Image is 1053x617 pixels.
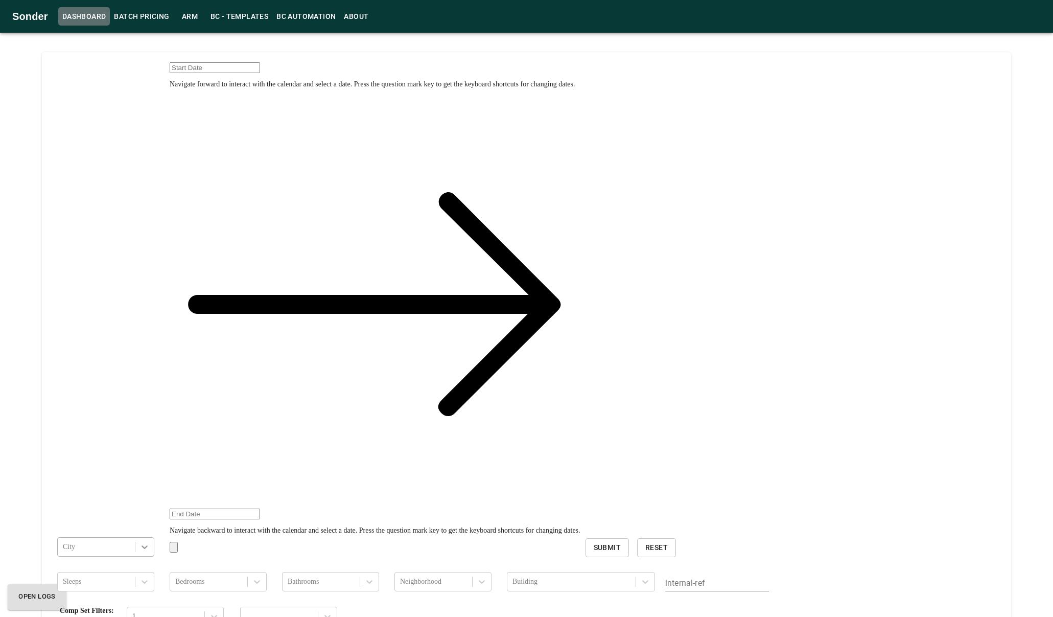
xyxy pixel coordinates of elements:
[110,7,173,26] a: Batch Pricing
[276,10,336,23] span: BC Automation
[58,7,110,26] a: Dashboard
[170,80,580,88] p: Navigate forward to interact with the calendar and select a date. Press the question mark key to ...
[13,591,61,603] span: Open Logs
[63,543,75,551] div: City
[340,7,372,26] a: About
[272,7,340,26] a: BC Automation
[210,10,269,23] span: BC - Templates
[62,10,106,23] span: Dashboard
[114,10,169,23] span: Batch Pricing
[63,578,82,586] div: Sleeps
[645,541,668,554] span: Reset
[512,578,537,586] div: Building
[170,527,580,535] p: Navigate backward to interact with the calendar and select a date. Press the question mark key to...
[44,602,114,615] div: Comp Set Filters:
[178,10,202,23] span: ARM
[12,8,48,25] h1: Sonder
[400,578,441,586] div: Neighborhood
[594,541,621,554] span: Submit
[637,538,676,557] button: Reset
[170,62,260,73] input: Start Date
[175,578,205,586] div: Bedrooms
[586,538,629,557] button: Submit
[206,7,273,26] a: BC - Templates
[170,542,178,553] button: Clear Dates
[344,10,368,23] span: About
[170,509,260,519] input: End Date
[8,584,66,610] button: Open Logs
[288,578,319,586] div: Bathrooms
[174,7,206,26] a: ARM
